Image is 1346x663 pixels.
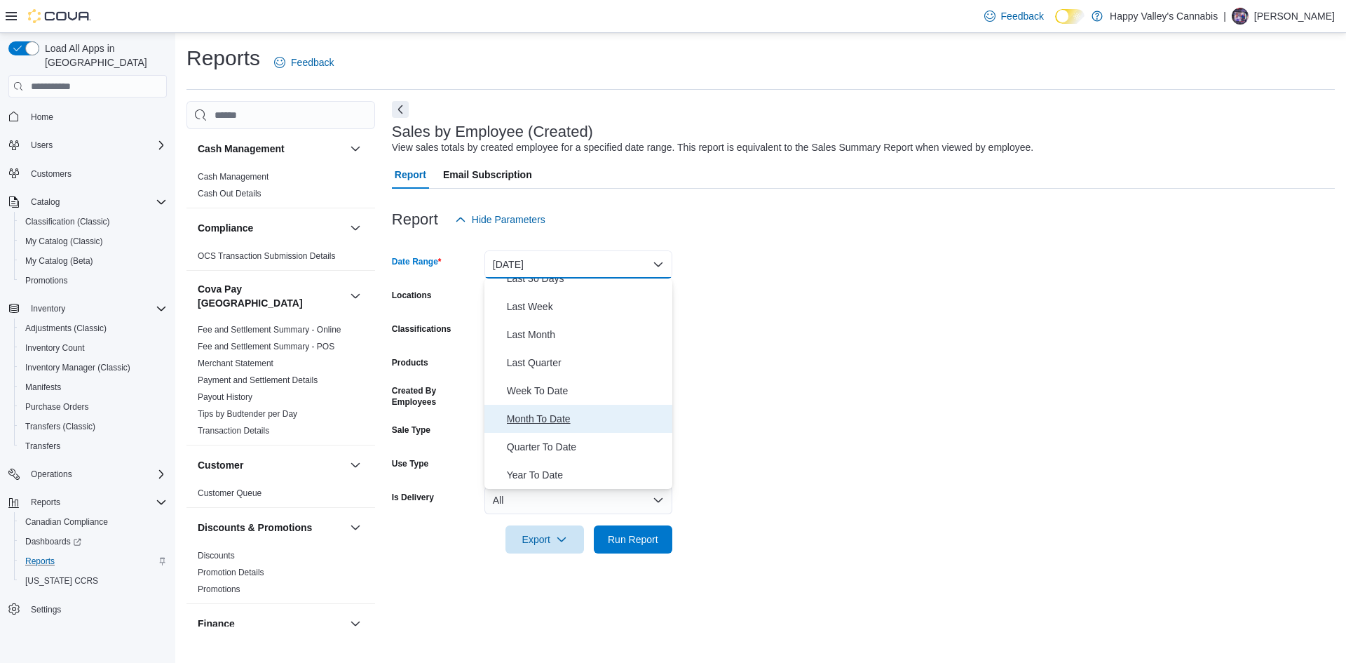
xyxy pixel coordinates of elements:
span: OCS Transaction Submission Details [198,250,336,262]
button: My Catalog (Classic) [14,232,172,251]
button: Next [392,101,409,118]
span: Feedback [1001,9,1044,23]
span: Transaction Details [198,425,269,436]
button: Users [25,137,58,154]
label: Products [392,357,428,368]
div: Compliance [186,248,375,270]
a: Cash Management [198,172,268,182]
span: Tips by Budtender per Day [198,408,297,420]
span: Canadian Compliance [25,516,108,528]
span: Home [31,112,53,123]
a: Inventory Manager (Classic) [20,359,136,376]
nav: Complex example [8,100,167,656]
p: | [1223,8,1226,25]
button: Classification (Classic) [14,212,172,232]
span: Manifests [25,382,61,393]
button: Cova Pay [GEOGRAPHIC_DATA] [198,282,344,310]
span: Users [31,140,53,151]
a: Promotions [20,272,74,289]
button: Catalog [25,194,65,210]
a: Promotions [198,584,240,594]
span: Dashboards [25,536,81,547]
span: My Catalog (Beta) [20,253,167,269]
button: Promotions [14,271,172,290]
span: Users [25,137,167,154]
a: Discounts [198,551,235,561]
a: My Catalog (Classic) [20,233,109,250]
a: Dashboards [14,532,172,551]
span: Feedback [291,55,334,69]
div: Bobby Loewen [1232,8,1249,25]
button: Manifests [14,377,172,397]
a: [US_STATE] CCRS [20,572,104,589]
span: Reports [31,497,60,508]
span: Inventory Count [20,340,167,356]
a: My Catalog (Beta) [20,253,99,269]
a: Payment and Settlement Details [198,375,318,385]
button: [DATE] [484,250,672,279]
a: Home [25,109,59,126]
span: Operations [31,469,72,480]
p: Happy Valley's Cannabis [1110,8,1218,25]
img: Cova [28,9,91,23]
button: Canadian Compliance [14,512,172,532]
span: Adjustments (Classic) [20,320,167,337]
span: Purchase Orders [20,399,167,415]
a: Payout History [198,392,252,402]
span: Reports [25,494,167,511]
span: Week To Date [507,382,667,399]
a: Inventory Count [20,340,90,356]
a: Classification (Classic) [20,213,116,230]
button: Compliance [198,221,344,235]
h3: Customer [198,458,243,472]
button: Inventory [3,299,172,319]
h3: Discounts & Promotions [198,521,312,535]
a: Transfers (Classic) [20,418,101,435]
a: Purchase Orders [20,399,95,415]
span: Transfers (Classic) [20,418,167,435]
span: Reports [25,556,55,567]
a: Settings [25,601,67,618]
button: Purchase Orders [14,397,172,417]
button: Hide Parameters [449,206,551,234]
button: Customers [3,163,172,184]
button: Cash Management [198,142,344,156]
span: Transfers (Classic) [25,421,95,432]
label: Date Range [392,256,442,267]
button: Inventory [25,300,71,317]
button: Transfers (Classic) [14,417,172,436]
button: My Catalog (Beta) [14,251,172,271]
input: Dark Mode [1055,9,1085,24]
span: Inventory [25,300,167,317]
h1: Reports [186,44,260,72]
button: Finance [347,615,364,632]
span: Discounts [198,550,235,561]
span: Classification (Classic) [25,216,110,227]
span: Year To Date [507,467,667,483]
div: Discounts & Promotions [186,547,375,603]
button: Discounts & Promotions [347,519,364,536]
span: Month To Date [507,410,667,427]
a: Adjustments (Classic) [20,320,112,337]
span: Export [514,525,576,554]
span: Promotions [25,275,68,286]
button: Operations [25,466,78,483]
span: Transfers [25,441,60,452]
a: Customers [25,166,77,182]
span: Inventory [31,303,65,314]
div: Select listbox [484,279,672,489]
button: All [484,486,672,514]
a: Tips by Budtender per Day [198,409,297,419]
a: OCS Transaction Submission Details [198,251,336,261]
span: Customers [31,168,72,180]
button: Reports [14,551,172,571]
a: Fee and Settlement Summary - POS [198,342,334,351]
span: Operations [25,466,167,483]
button: Inventory Manager (Classic) [14,358,172,377]
button: Cash Management [347,140,364,157]
button: Transfers [14,436,172,456]
a: Customer Queue [198,488,261,498]
button: Home [3,106,172,126]
button: Customer [198,458,344,472]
